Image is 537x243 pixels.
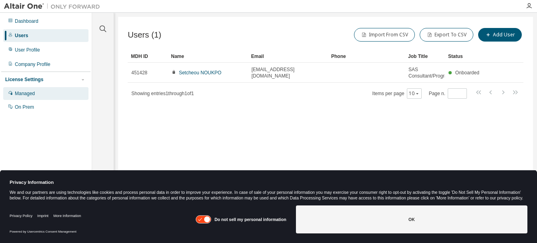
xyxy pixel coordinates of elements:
div: Company Profile [15,61,50,68]
span: 451428 [131,70,147,76]
div: User Profile [15,47,40,53]
span: [EMAIL_ADDRESS][DOMAIN_NAME] [251,66,324,79]
div: Status [448,50,482,63]
div: Dashboard [15,18,38,24]
div: Managed [15,90,35,97]
button: 10 [409,90,420,97]
span: Onboarded [455,70,479,76]
span: SAS Consultant/Programmer [408,66,459,79]
span: Page n. [429,88,467,99]
button: Add User [478,28,522,42]
div: License Settings [5,76,43,83]
button: Import From CSV [354,28,415,42]
div: Job Title [408,50,442,63]
span: Users (1) [128,30,161,40]
div: On Prem [15,104,34,110]
div: Phone [331,50,402,63]
button: Export To CSV [420,28,473,42]
a: Setcheou NOUKPO [179,70,221,76]
img: Altair One [4,2,104,10]
span: Showing entries 1 through 1 of 1 [131,91,194,96]
div: MDH ID [131,50,165,63]
div: Users [15,32,28,39]
div: Email [251,50,325,63]
span: Items per page [372,88,422,99]
div: Name [171,50,245,63]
